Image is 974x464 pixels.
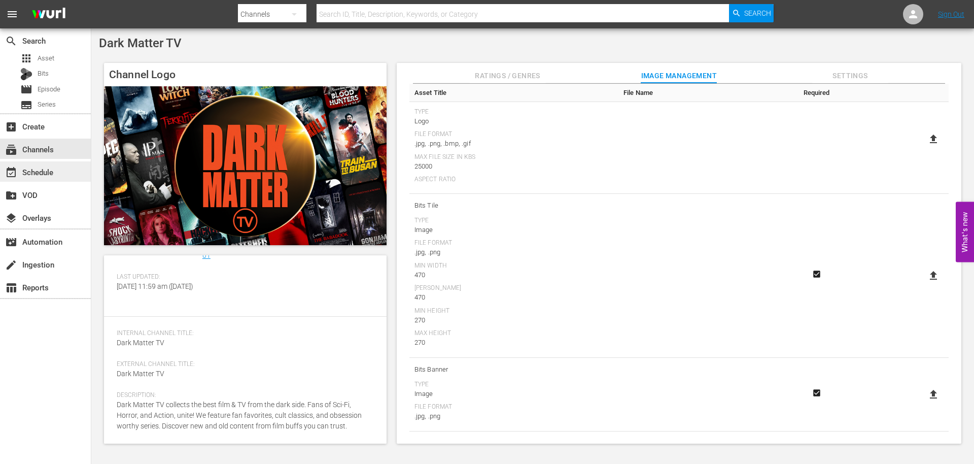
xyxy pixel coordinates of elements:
span: Dark Matter TV [117,339,164,347]
div: 470 [414,292,613,303]
span: Last Updated: [117,273,197,281]
span: Dark Matter TV [99,36,182,50]
span: Bits Tile [414,199,613,212]
svg: Required [811,270,823,279]
h4: Channel Logo [104,63,387,86]
span: Episode [20,83,32,95]
div: Min Width [414,262,613,270]
span: Series [38,100,56,110]
img: Dark Matter TV [104,86,387,245]
span: Channels [5,144,17,156]
span: Reports [5,282,17,294]
div: Type [414,108,613,116]
div: Image [414,389,613,399]
div: 270 [414,315,613,325]
img: ans4CAIJ8jUAAAAAAAAAAAAAAAAAAAAAAAAgQb4GAAAAAAAAAAAAAAAAAAAAAAAAJMjXAAAAAAAAAAAAAAAAAAAAAAAAgAT5G... [24,3,73,26]
span: Ratings / Genres [470,70,546,82]
span: Search [5,35,17,47]
div: File Format [414,239,613,247]
span: Bits [38,69,49,79]
span: Ingestion [5,259,17,271]
span: Series [20,99,32,111]
span: Episode [38,84,60,94]
span: Dark Matter TV [117,370,164,378]
span: Asset [20,52,32,64]
button: Open Feedback Widget [956,202,974,262]
div: .jpg, .png [414,247,613,257]
th: Required [794,84,839,102]
button: Search [729,4,774,22]
div: Type [414,381,613,389]
span: Create [5,121,17,133]
div: File Format [414,403,613,411]
span: Bits Banner [414,363,613,376]
div: File Format [414,130,613,139]
div: Max Height [414,329,613,338]
div: 470 [414,270,613,280]
div: .jpg, .png [414,411,613,421]
div: [PERSON_NAME] [414,284,613,292]
span: VOD [5,189,17,202]
div: .jpg, .png, .bmp, .gif [414,139,613,149]
span: menu [6,8,18,20]
span: Asset [38,53,54,63]
span: Settings [812,70,888,82]
svg: Required [811,388,823,397]
div: 270 [414,338,613,348]
span: Dark Matter TV collects the best film & TV from the dark side. Fans of Sci-Fi, Horror, and Action... [117,401,362,430]
span: Description: [117,391,369,400]
div: Bits [20,68,32,80]
span: [DATE] 11:59 am ([DATE]) [117,282,193,290]
span: Internal Channel Title: [117,329,369,338]
div: Type [414,217,613,225]
span: Automation [5,236,17,248]
div: Min Height [414,307,613,315]
div: Logo [414,116,613,126]
a: Sign Out [938,10,964,18]
div: Max File Size In Kbs [414,153,613,161]
span: Search [744,4,771,22]
div: Aspect Ratio [414,176,613,184]
th: Asset Title [409,84,618,102]
div: Image [414,225,613,235]
th: File Name [618,84,794,102]
span: External Channel Title: [117,360,369,369]
span: Schedule [5,167,17,179]
span: Image Management [641,70,717,82]
div: 25000 [414,161,613,172]
span: Overlays [5,212,17,224]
